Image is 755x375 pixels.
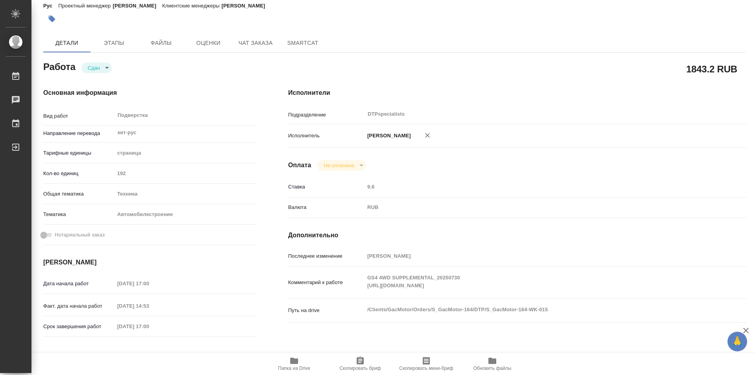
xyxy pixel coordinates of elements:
h4: Дополнительно [288,231,746,240]
h4: Исполнители [288,88,746,98]
button: Папка на Drive [261,353,327,375]
input: Пустое поле [365,250,708,262]
input: Пустое поле [114,300,183,312]
div: Автомобилестроение [114,208,257,221]
span: Скопировать мини-бриф [399,366,453,371]
p: Направление перевода [43,129,114,137]
span: SmartCat [284,38,322,48]
p: Общая тематика [43,190,114,198]
p: Тарифные единицы [43,149,114,157]
button: Скопировать мини-бриф [393,353,459,375]
p: Кол-во единиц [43,170,114,177]
p: Вид работ [43,112,114,120]
p: Путь на drive [288,307,365,314]
button: Скопировать бриф [327,353,393,375]
span: Детали [48,38,86,48]
button: 🙏 [727,332,747,351]
span: Этапы [95,38,133,48]
span: Нотариальный заказ [55,231,105,239]
h2: 1843.2 RUB [686,62,737,76]
input: Пустое поле [114,351,183,362]
p: Последнее изменение [288,252,365,260]
span: Обновить файлы [473,366,512,371]
button: Сдан [85,65,102,71]
span: Оценки [190,38,227,48]
p: Дата начала работ [43,280,114,288]
div: страница [114,146,257,160]
p: [PERSON_NAME] [365,132,411,140]
span: Скопировать бриф [339,366,381,371]
button: Удалить исполнителя [419,127,436,144]
button: Добавить тэг [43,10,61,28]
p: Валюта [288,203,365,211]
p: Проектный менеджер [58,3,112,9]
span: Файлы [142,38,180,48]
p: Ставка [288,183,365,191]
input: Пустое поле [114,278,183,289]
div: Сдан [81,63,112,73]
div: Сдан [317,160,366,171]
span: 🙏 [731,333,744,350]
div: RUB [365,201,708,214]
p: Срок завершения работ [43,323,114,331]
h4: Оплата [288,161,311,170]
h4: Основная информация [43,88,257,98]
textarea: GS4 4WD SUPPLEMENTAL_20250730 [URL][DOMAIN_NAME] [365,271,708,292]
p: Комментарий к работе [288,279,365,286]
h4: [PERSON_NAME] [43,258,257,267]
p: Подразделение [288,111,365,119]
p: [PERSON_NAME] [113,3,162,9]
input: Пустое поле [365,181,708,192]
p: Исполнитель [288,132,365,140]
input: Пустое поле [114,321,183,332]
span: Папка на Drive [278,366,310,371]
p: Факт. дата начала работ [43,302,114,310]
p: Клиентские менеджеры [162,3,222,9]
div: Техника [114,187,257,201]
textarea: /Clients/GacMotor/Orders/S_GacMotor-164/DTP/S_GacMotor-164-WK-015 [365,303,708,316]
button: Не оплачена [321,162,356,169]
span: Чат заказа [237,38,274,48]
h2: Работа [43,59,75,73]
p: Тематика [43,211,114,218]
button: Обновить файлы [459,353,525,375]
input: Пустое поле [114,168,257,179]
p: [PERSON_NAME] [221,3,271,9]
